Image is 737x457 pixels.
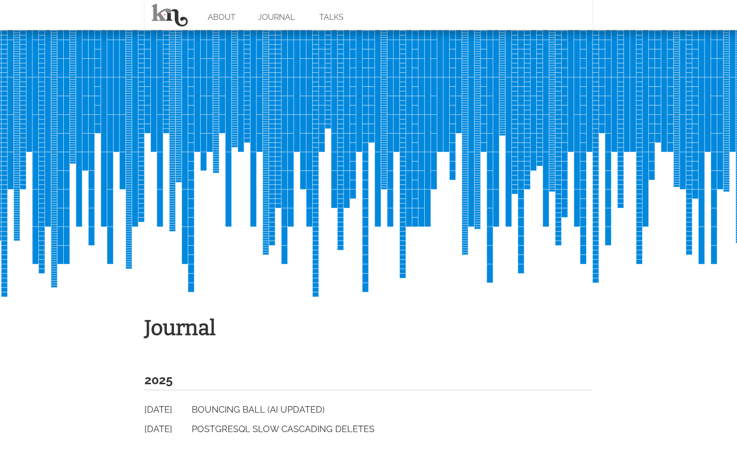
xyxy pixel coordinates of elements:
[144,370,593,390] h2: 2025
[144,311,593,345] h1: Journal
[144,403,189,417] a: [DATE]
[192,424,374,434] a: PostgreSQL Slow Cascading Deletes
[192,404,325,415] a: Bouncing Ball (AI Updated)
[144,422,189,437] a: [DATE]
